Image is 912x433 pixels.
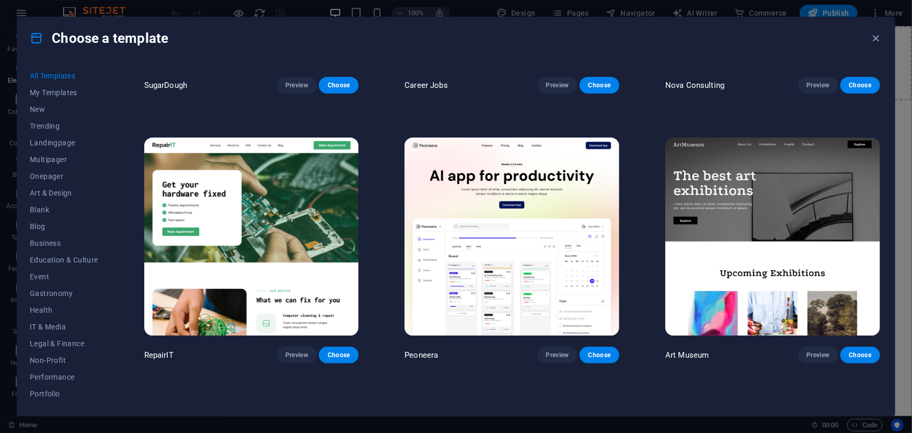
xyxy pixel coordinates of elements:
[30,155,98,164] span: Multipager
[30,30,168,47] h4: Choose a template
[30,285,98,302] button: Gastronomy
[30,256,98,264] span: Education & Culture
[537,77,577,94] button: Preview
[30,118,98,134] button: Trending
[405,80,448,90] p: Career Jobs
[546,81,569,89] span: Preview
[30,134,98,151] button: Landingpage
[30,105,98,113] span: New
[144,80,187,90] p: SugarDough
[30,335,98,352] button: Legal & Finance
[30,390,98,398] span: Portfolio
[30,385,98,402] button: Portfolio
[840,77,880,94] button: Choose
[30,272,98,281] span: Event
[30,88,98,97] span: My Templates
[849,351,872,359] span: Choose
[30,189,98,197] span: Art & Design
[30,222,98,231] span: Blog
[405,138,619,335] img: Peoneera
[665,80,724,90] p: Nova Consulting
[144,138,359,335] img: RepairIT
[798,347,838,363] button: Preview
[30,67,98,84] button: All Templates
[30,402,98,419] button: Services
[30,185,98,201] button: Art & Design
[144,350,174,360] p: RepairIT
[30,369,98,385] button: Performance
[288,45,340,60] span: Add elements
[580,77,619,94] button: Choose
[30,84,98,101] button: My Templates
[319,347,359,363] button: Choose
[30,252,98,268] button: Education & Culture
[30,318,98,335] button: IT & Media
[30,339,98,348] span: Legal & Finance
[30,268,98,285] button: Event
[30,373,98,381] span: Performance
[665,350,709,360] p: Art Museum
[30,235,98,252] button: Business
[30,218,98,235] button: Blog
[30,306,98,314] span: Health
[30,289,98,298] span: Gastronomy
[344,45,402,60] span: Paste clipboard
[30,356,98,364] span: Non-Profit
[30,352,98,369] button: Non-Profit
[588,351,611,359] span: Choose
[30,201,98,218] button: Blank
[285,351,308,359] span: Preview
[285,81,308,89] span: Preview
[30,168,98,185] button: Onepager
[327,81,350,89] span: Choose
[30,239,98,247] span: Business
[277,77,317,94] button: Preview
[30,139,98,147] span: Landingpage
[840,347,880,363] button: Choose
[588,81,611,89] span: Choose
[405,350,438,360] p: Peoneera
[30,72,98,80] span: All Templates
[798,77,838,94] button: Preview
[849,81,872,89] span: Choose
[30,122,98,130] span: Trending
[30,206,98,214] span: Blank
[806,351,829,359] span: Preview
[319,77,359,94] button: Choose
[30,101,98,118] button: New
[537,347,577,363] button: Preview
[580,347,619,363] button: Choose
[30,151,98,168] button: Multipager
[327,351,350,359] span: Choose
[277,347,317,363] button: Preview
[665,138,880,335] img: Art Museum
[30,302,98,318] button: Health
[806,81,829,89] span: Preview
[546,351,569,359] span: Preview
[30,323,98,331] span: IT & Media
[30,172,98,180] span: Onepager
